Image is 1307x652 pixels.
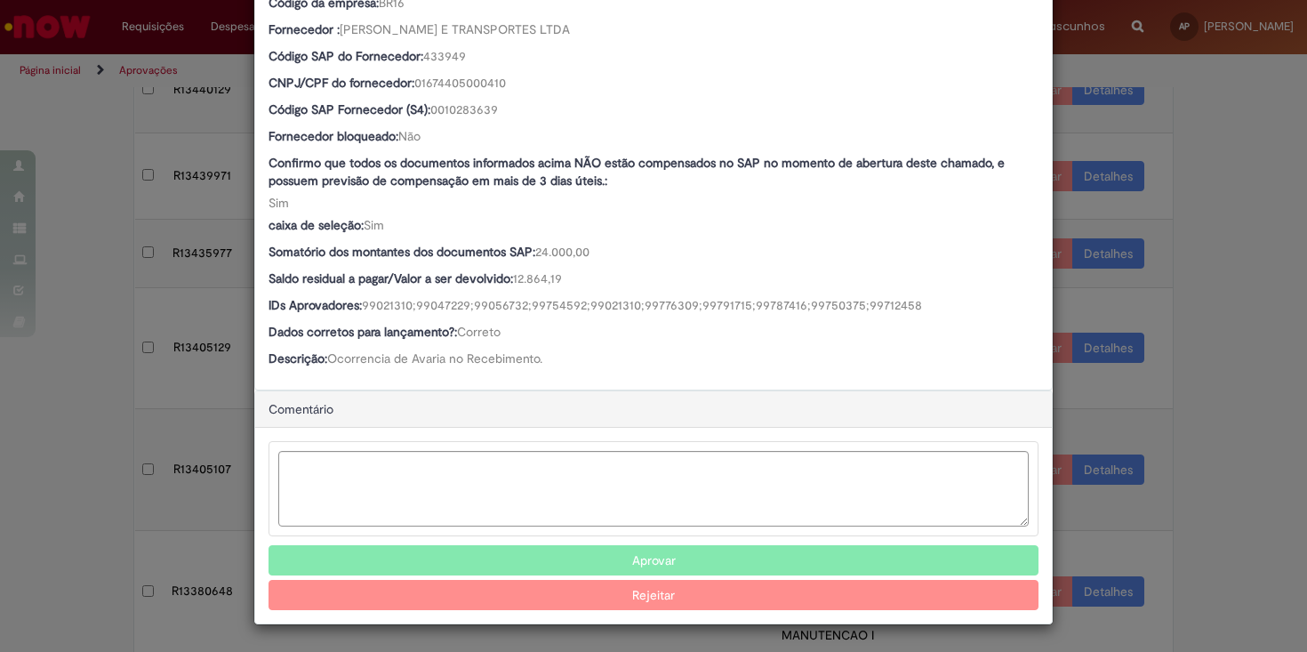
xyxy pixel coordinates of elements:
b: Fornecedor bloqueado: [269,128,398,144]
span: 01674405000410 [414,75,506,91]
span: 12.864,19 [513,270,562,286]
span: Comentário [269,401,333,417]
b: Descrição: [269,350,327,366]
b: Somatório dos montantes dos documentos SAP: [269,244,535,260]
span: 0010283639 [430,101,498,117]
b: Fornecedor : [269,21,340,37]
button: Rejeitar [269,580,1038,610]
b: Código SAP do Fornecedor: [269,48,423,64]
span: 99021310;99047229;99056732;99754592;99021310;99776309;99791715;99787416;99750375;99712458 [362,297,922,313]
button: Aprovar [269,545,1038,576]
b: Saldo residual a pagar/Valor a ser devolvido: [269,270,513,286]
b: caixa de seleção: [269,217,364,233]
b: Confirmo que todos os documentos informados acima NÃO estão compensados no SAP no momento de aber... [269,155,1005,189]
span: Sim [269,195,289,211]
span: Sim [364,217,384,233]
b: IDs Aprovadores: [269,297,362,313]
b: Dados corretos para lançamento?: [269,324,457,340]
span: Não [398,128,421,144]
b: CNPJ/CPF do fornecedor: [269,75,414,91]
span: 433949 [423,48,466,64]
span: Correto [457,324,501,340]
span: Ocorrencia de Avaria no Recebimento. [327,350,542,366]
b: Código SAP Fornecedor (S4): [269,101,430,117]
span: [PERSON_NAME] E TRANSPORTES LTDA [340,21,570,37]
span: 24.000,00 [535,244,589,260]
